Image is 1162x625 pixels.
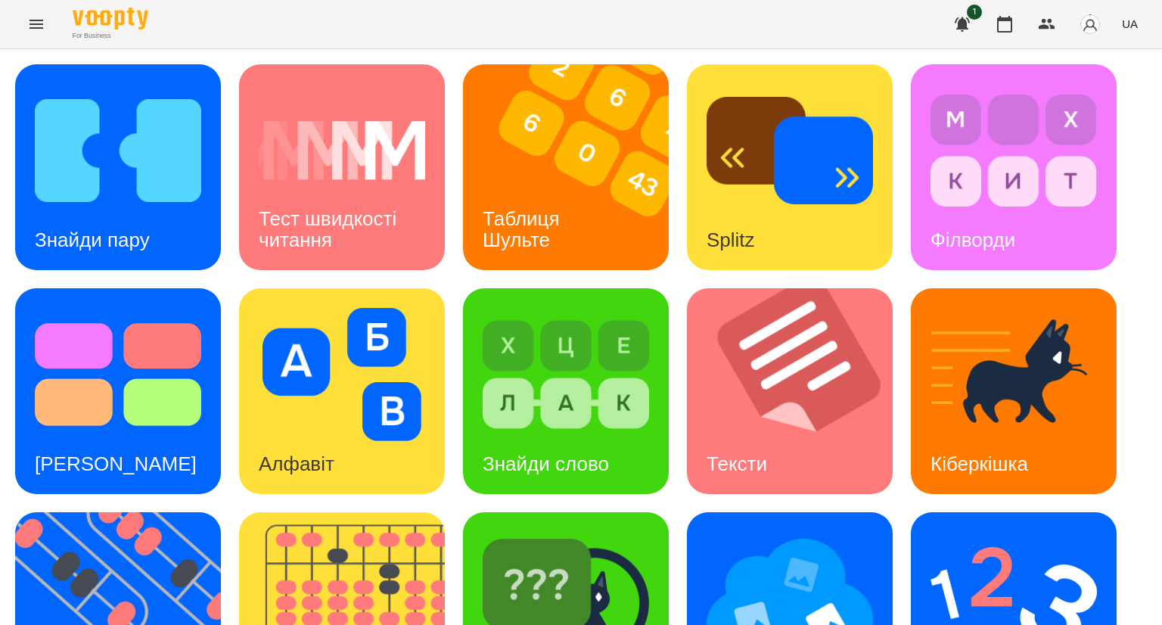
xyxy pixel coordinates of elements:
img: Тест Струпа [35,308,201,441]
a: АлфавітАлфавіт [239,288,445,494]
a: SplitzSplitz [687,64,893,270]
a: Тест Струпа[PERSON_NAME] [15,288,221,494]
img: Таблиця Шульте [463,64,688,270]
h3: Алфавіт [259,452,334,475]
img: Тест швидкості читання [259,84,425,217]
img: Кіберкішка [931,308,1097,441]
h3: Тест швидкості читання [259,207,402,250]
h3: Філворди [931,229,1015,251]
a: Знайди паруЗнайди пару [15,64,221,270]
h3: Splitz [707,229,755,251]
h3: Знайди слово [483,452,609,475]
img: Знайди пару [35,84,201,217]
img: Алфавіт [259,308,425,441]
a: КіберкішкаКіберкішка [911,288,1117,494]
a: ФілвордиФілворди [911,64,1117,270]
a: Знайди словоЗнайди слово [463,288,669,494]
span: For Business [73,31,148,41]
button: UA [1116,10,1144,38]
h3: Кіберкішка [931,452,1028,475]
img: Тексти [687,288,912,494]
img: Знайди слово [483,308,649,441]
span: 1 [967,5,982,20]
a: Тест швидкості читанняТест швидкості читання [239,64,445,270]
img: Філворди [931,84,1097,217]
button: Menu [18,6,54,42]
h3: Тексти [707,452,767,475]
img: avatar_s.png [1080,14,1101,35]
h3: Таблиця Шульте [483,207,565,250]
img: Splitz [707,84,873,217]
h3: Знайди пару [35,229,150,251]
h3: [PERSON_NAME] [35,452,197,475]
img: Voopty Logo [73,8,148,30]
a: ТекстиТексти [687,288,893,494]
span: UA [1122,16,1138,32]
a: Таблиця ШультеТаблиця Шульте [463,64,669,270]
